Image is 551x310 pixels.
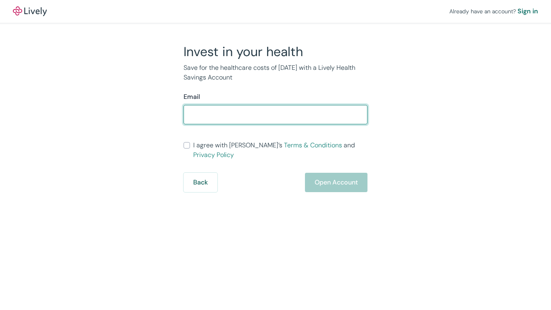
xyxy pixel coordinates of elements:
[184,173,217,192] button: Back
[518,6,538,16] a: Sign in
[184,44,367,60] h2: Invest in your health
[193,140,367,160] span: I agree with [PERSON_NAME]’s and
[193,151,234,159] a: Privacy Policy
[284,141,342,149] a: Terms & Conditions
[184,63,367,82] p: Save for the healthcare costs of [DATE] with a Lively Health Savings Account
[449,6,538,16] div: Already have an account?
[13,6,47,16] img: Lively
[184,92,200,102] label: Email
[13,6,47,16] a: LivelyLively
